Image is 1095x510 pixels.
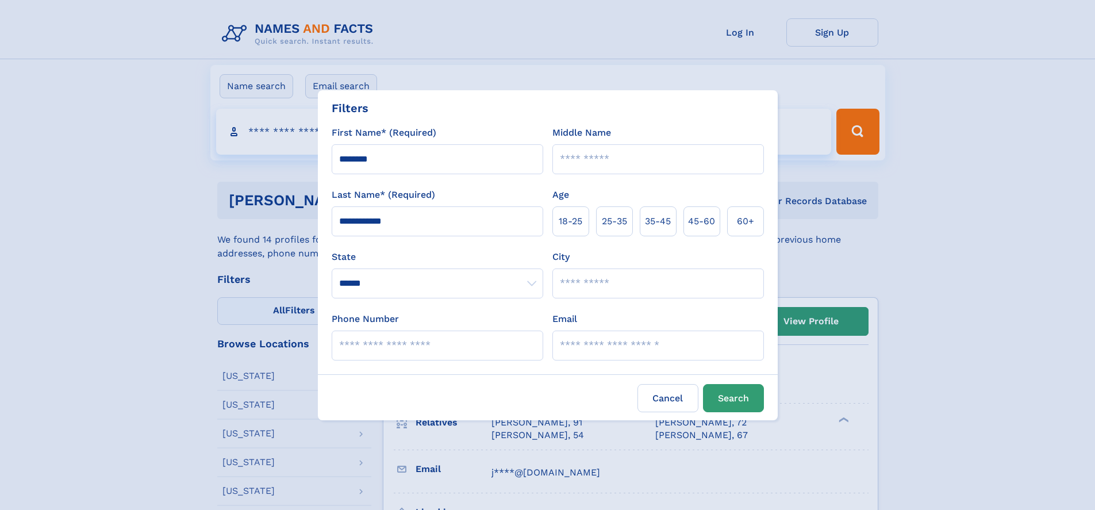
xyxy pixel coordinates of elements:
[737,214,754,228] span: 60+
[552,250,570,264] label: City
[552,126,611,140] label: Middle Name
[332,312,399,326] label: Phone Number
[602,214,627,228] span: 25‑35
[688,214,715,228] span: 45‑60
[637,384,698,412] label: Cancel
[332,250,543,264] label: State
[332,188,435,202] label: Last Name* (Required)
[552,188,569,202] label: Age
[559,214,582,228] span: 18‑25
[552,312,577,326] label: Email
[332,99,368,117] div: Filters
[332,126,436,140] label: First Name* (Required)
[703,384,764,412] button: Search
[645,214,671,228] span: 35‑45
